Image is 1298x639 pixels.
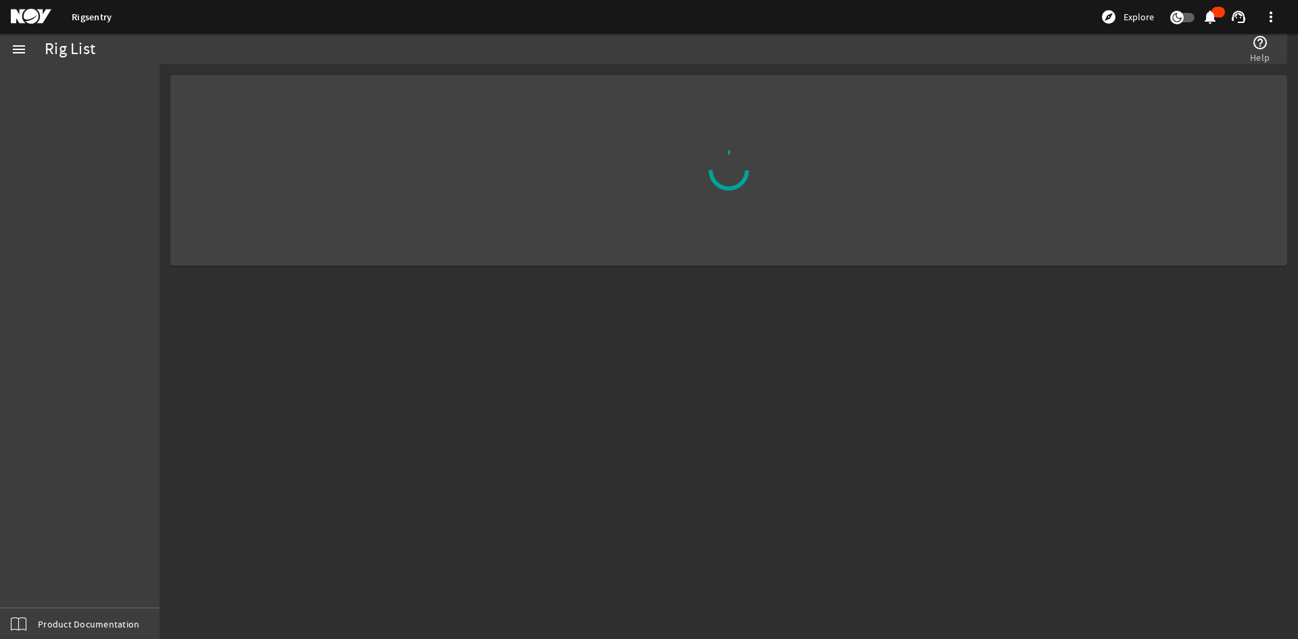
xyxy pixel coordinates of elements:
div: Rig List [45,43,95,56]
mat-icon: menu [11,41,27,57]
mat-icon: support_agent [1230,9,1247,25]
a: Rigsentry [72,11,112,24]
mat-icon: help_outline [1252,34,1268,51]
button: more_vert [1255,1,1287,33]
span: Explore [1124,10,1154,24]
mat-icon: explore [1101,9,1117,25]
mat-icon: notifications [1202,9,1218,25]
span: Help [1250,51,1270,64]
button: Explore [1095,6,1159,28]
span: Product Documentation [38,617,139,631]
